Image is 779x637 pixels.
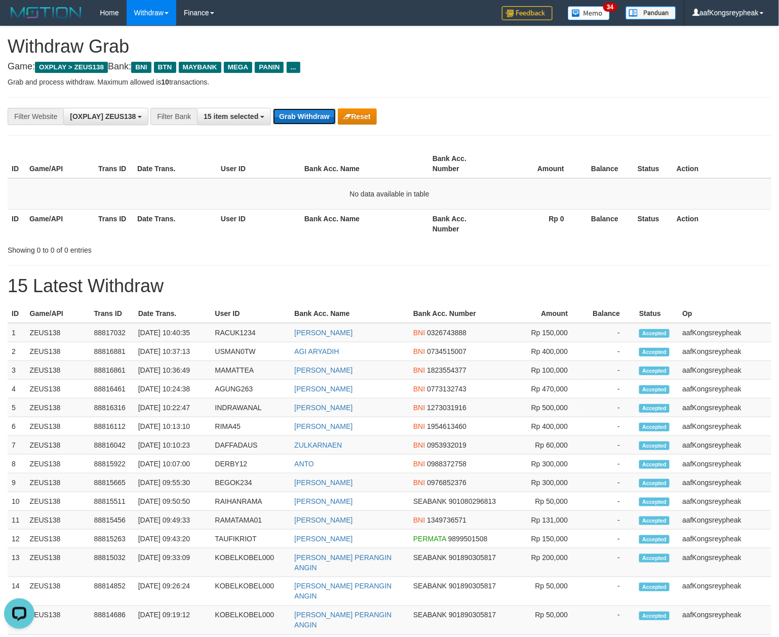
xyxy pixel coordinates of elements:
td: aafKongsreypheak [678,399,771,417]
span: Accepted [639,385,670,394]
span: SEABANK [413,611,447,619]
a: [PERSON_NAME] PERANGIN ANGIN [294,553,392,572]
span: BNI [413,404,425,412]
td: 88815511 [90,492,134,511]
th: Game/API [26,304,90,323]
td: [DATE] 10:37:13 [134,342,211,361]
td: 13 [8,548,26,577]
td: 5 [8,399,26,417]
td: KOBELKOBEL000 [211,606,291,635]
td: [DATE] 09:43:20 [134,530,211,548]
span: [OXPLAY] ZEUS138 [70,112,136,121]
td: KOBELKOBEL000 [211,577,291,606]
td: 88816861 [90,361,134,380]
th: Balance [583,304,635,323]
td: ZEUS138 [26,455,90,473]
td: 88815263 [90,530,134,548]
td: 7 [8,436,26,455]
td: TAUFIKRIOT [211,530,291,548]
td: 88816316 [90,399,134,417]
div: Filter Bank [150,108,197,125]
td: 88817032 [90,323,134,342]
td: aafKongsreypheak [678,361,771,380]
td: ZEUS138 [26,417,90,436]
th: Op [678,304,771,323]
span: BNI [413,516,425,524]
span: PERMATA [413,535,446,543]
th: Trans ID [94,149,133,178]
td: aafKongsreypheak [678,548,771,577]
td: 88815032 [90,548,134,577]
span: Copy 1954613460 to clipboard [427,422,466,430]
td: [DATE] 10:22:47 [134,399,211,417]
td: - [583,606,635,635]
td: - [583,380,635,399]
th: Amount [497,149,579,178]
span: Accepted [639,404,670,413]
img: Feedback.jpg [502,6,553,20]
h1: Withdraw Grab [8,36,771,57]
th: Action [673,149,771,178]
a: [PERSON_NAME] [294,404,353,412]
td: aafKongsreypheak [678,323,771,342]
h4: Game: Bank: [8,62,771,72]
td: Rp 400,000 [507,342,583,361]
th: Date Trans. [133,149,217,178]
td: ZEUS138 [26,606,90,635]
span: Copy 901890305817 to clipboard [449,582,496,590]
td: 11 [8,511,26,530]
span: ... [287,62,300,73]
span: Copy 901890305817 to clipboard [449,611,496,619]
a: [PERSON_NAME] [294,516,353,524]
th: User ID [211,304,291,323]
th: Date Trans. [134,304,211,323]
a: [PERSON_NAME] [294,385,353,393]
th: Bank Acc. Name [300,149,429,178]
td: BEGOK234 [211,473,291,492]
td: ZEUS138 [26,473,90,492]
td: RAMATAMA01 [211,511,291,530]
span: SEABANK [413,497,447,505]
span: BNI [413,479,425,487]
h1: 15 Latest Withdraw [8,276,771,296]
th: Status [635,304,678,323]
td: aafKongsreypheak [678,606,771,635]
th: Status [634,209,673,238]
td: 1 [8,323,26,342]
a: [PERSON_NAME] PERANGIN ANGIN [294,582,392,601]
button: Grab Withdraw [273,108,335,125]
td: aafKongsreypheak [678,511,771,530]
th: Bank Acc. Name [300,209,429,238]
a: [PERSON_NAME] [294,329,353,337]
button: Open LiveChat chat widget [4,4,34,34]
td: aafKongsreypheak [678,380,771,399]
td: DERBY12 [211,455,291,473]
td: AGUNG263 [211,380,291,399]
td: ZEUS138 [26,342,90,361]
td: - [583,436,635,455]
span: Copy 0326743888 to clipboard [427,329,466,337]
td: 9 [8,473,26,492]
td: DAFFADAUS [211,436,291,455]
td: - [583,530,635,548]
th: Bank Acc. Number [429,209,497,238]
td: aafKongsreypheak [678,577,771,606]
img: panduan.png [626,6,676,20]
td: RAIHANRAMA [211,492,291,511]
td: 88814686 [90,606,134,635]
td: 4 [8,380,26,399]
td: MAMATTEA [211,361,291,380]
span: Accepted [639,516,670,525]
th: Balance [579,149,634,178]
span: 15 item selected [204,112,258,121]
span: BNI [131,62,151,73]
span: Accepted [639,423,670,431]
div: Filter Website [8,108,63,125]
td: [DATE] 10:07:00 [134,455,211,473]
td: [DATE] 10:13:10 [134,417,211,436]
td: [DATE] 10:24:38 [134,380,211,399]
td: Rp 300,000 [507,455,583,473]
span: Copy 1349736571 to clipboard [427,516,466,524]
td: KOBELKOBEL000 [211,548,291,577]
th: Game/API [25,209,94,238]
